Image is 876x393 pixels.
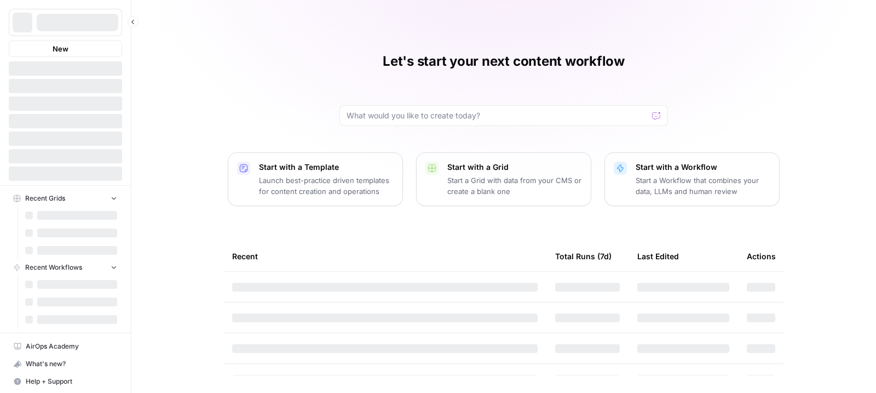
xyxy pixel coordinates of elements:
[9,355,122,373] button: What's new?
[416,152,591,206] button: Start with a GridStart a Grid with data from your CMS or create a blank one
[25,193,65,203] span: Recent Grids
[637,241,679,271] div: Last Edited
[636,162,770,173] p: Start with a Workflow
[26,341,117,351] span: AirOps Academy
[9,373,122,390] button: Help + Support
[447,175,582,197] p: Start a Grid with data from your CMS or create a blank one
[259,162,394,173] p: Start with a Template
[53,43,68,54] span: New
[747,241,776,271] div: Actions
[232,241,538,271] div: Recent
[259,175,394,197] p: Launch best-practice driven templates for content creation and operations
[228,152,403,206] button: Start with a TemplateLaunch best-practice driven templates for content creation and operations
[555,241,612,271] div: Total Runs (7d)
[604,152,780,206] button: Start with a WorkflowStart a Workflow that combines your data, LLMs and human review
[9,259,122,276] button: Recent Workflows
[636,175,770,197] p: Start a Workflow that combines your data, LLMs and human review
[347,110,648,121] input: What would you like to create today?
[25,263,82,272] span: Recent Workflows
[9,338,122,355] a: AirOps Academy
[9,41,122,57] button: New
[447,162,582,173] p: Start with a Grid
[383,53,625,70] h1: Let's start your next content workflow
[26,377,117,386] span: Help + Support
[9,190,122,207] button: Recent Grids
